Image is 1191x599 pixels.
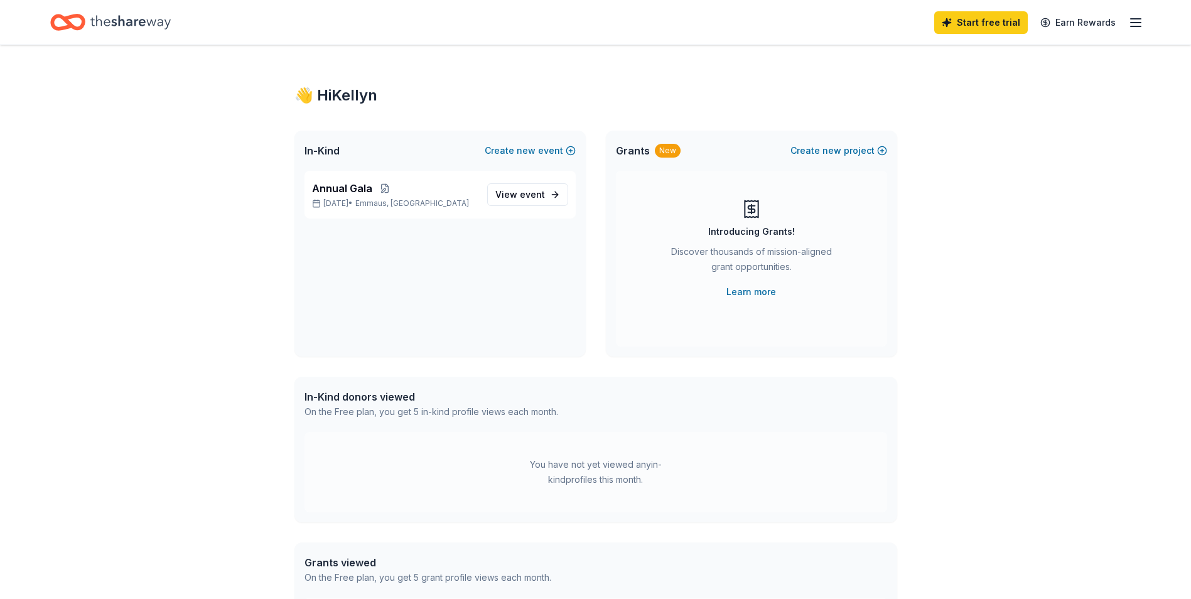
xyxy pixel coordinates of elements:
[726,284,776,299] a: Learn more
[312,198,477,208] p: [DATE] •
[50,8,171,37] a: Home
[616,143,650,158] span: Grants
[304,389,558,404] div: In-Kind donors viewed
[495,187,545,202] span: View
[655,144,681,158] div: New
[304,143,340,158] span: In-Kind
[666,244,837,279] div: Discover thousands of mission-aligned grant opportunities.
[304,404,558,419] div: On the Free plan, you get 5 in-kind profile views each month.
[487,183,568,206] a: View event
[790,143,887,158] button: Createnewproject
[934,11,1028,34] a: Start free trial
[312,181,372,196] span: Annual Gala
[520,189,545,200] span: event
[822,143,841,158] span: new
[294,85,897,105] div: 👋 Hi Kellyn
[517,143,536,158] span: new
[304,555,551,570] div: Grants viewed
[517,457,674,487] div: You have not yet viewed any in-kind profiles this month.
[1033,11,1123,34] a: Earn Rewards
[708,224,795,239] div: Introducing Grants!
[485,143,576,158] button: Createnewevent
[355,198,469,208] span: Emmaus, [GEOGRAPHIC_DATA]
[304,570,551,585] div: On the Free plan, you get 5 grant profile views each month.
